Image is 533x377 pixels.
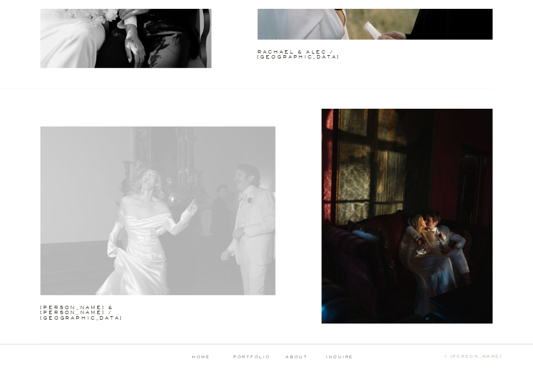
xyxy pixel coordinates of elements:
a: © [PERSON_NAME] [405,355,502,359]
a: rachael & alec / [GEOGRAPHIC_DATA] [257,49,370,55]
a: [PERSON_NAME] & [PERSON_NAME] / [GEOGRAPHIC_DATA] [40,305,181,311]
a: home [179,355,223,359]
b: © [PERSON_NAME] [444,354,502,359]
a: inquire [325,355,353,359]
a: about [286,355,310,359]
a: portfolio [230,355,274,359]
